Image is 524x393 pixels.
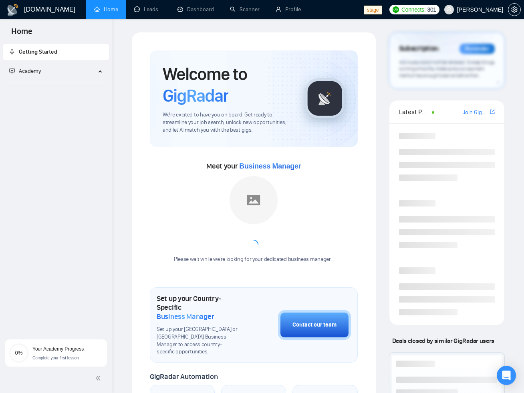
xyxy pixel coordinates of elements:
img: logo [6,4,19,16]
span: Academy [19,68,41,74]
span: Meet your [206,162,301,170]
span: Deals closed by similar GigRadar users [389,334,498,348]
div: Open Intercom Messenger [497,366,516,385]
div: Reminder [460,44,495,54]
div: Contact our team [292,321,337,329]
span: Latest Posts from the GigRadar Community [399,107,430,117]
span: Academy [9,68,41,74]
a: userProfile [276,6,301,13]
span: setting [508,6,520,13]
h1: Welcome to [163,63,292,106]
span: Business Manager [239,162,301,170]
span: Connects: [401,5,425,14]
a: export [490,108,495,116]
span: Subscription [399,42,439,56]
span: rocket [9,49,15,54]
span: double-left [95,374,103,382]
span: stage [364,6,382,14]
button: setting [508,3,521,16]
span: GigRadar [163,85,228,106]
a: Join GigRadar Slack Community [463,108,488,117]
span: Complete your first lesson [32,356,79,360]
li: Getting Started [3,44,109,60]
li: Academy Homepage [3,82,109,88]
span: fund-projection-screen [9,68,15,74]
span: We're excited to have you on board. Get ready to streamline your job search, unlock new opportuni... [163,111,292,134]
h1: Set up your Country-Specific [157,294,238,321]
span: GigRadar Automation [150,372,218,381]
img: gigradar-logo.png [305,78,345,118]
span: loading [248,239,259,250]
span: Your Academy Progress [32,346,84,352]
span: Home [5,26,39,42]
a: searchScanner [230,6,260,13]
span: Set up your [GEOGRAPHIC_DATA] or [GEOGRAPHIC_DATA] Business Manager to access country-specific op... [157,326,238,356]
a: dashboardDashboard [177,6,214,13]
span: Getting Started [19,48,57,55]
span: 301 [427,5,436,14]
img: placeholder.png [230,176,278,224]
a: homeHome [94,6,118,13]
button: Contact our team [278,310,351,340]
span: Your subscription will be renewed. To keep things running smoothly, make sure your payment method... [399,59,495,78]
span: user [446,7,452,12]
span: 0% [9,350,28,355]
a: messageLeads [134,6,161,13]
span: Business Manager [157,312,214,321]
a: setting [508,6,521,13]
div: Please wait while we're looking for your dedicated business manager... [169,256,339,263]
span: export [490,108,495,115]
img: upwork-logo.png [393,6,399,13]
